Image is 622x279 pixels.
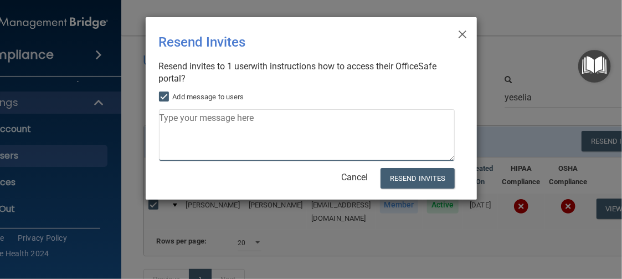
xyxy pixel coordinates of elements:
[159,26,418,58] div: Resend Invites
[381,168,454,189] button: Resend Invites
[430,206,609,250] iframe: Drift Widget Chat Controller
[578,50,611,83] button: Open Resource Center
[159,60,455,85] div: Resend invites to 1 user with instructions how to access their OfficeSafe portal?
[341,172,368,182] a: Cancel
[159,90,244,104] label: Add message to users
[159,93,172,102] input: Add message to users
[457,22,467,44] span: ×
